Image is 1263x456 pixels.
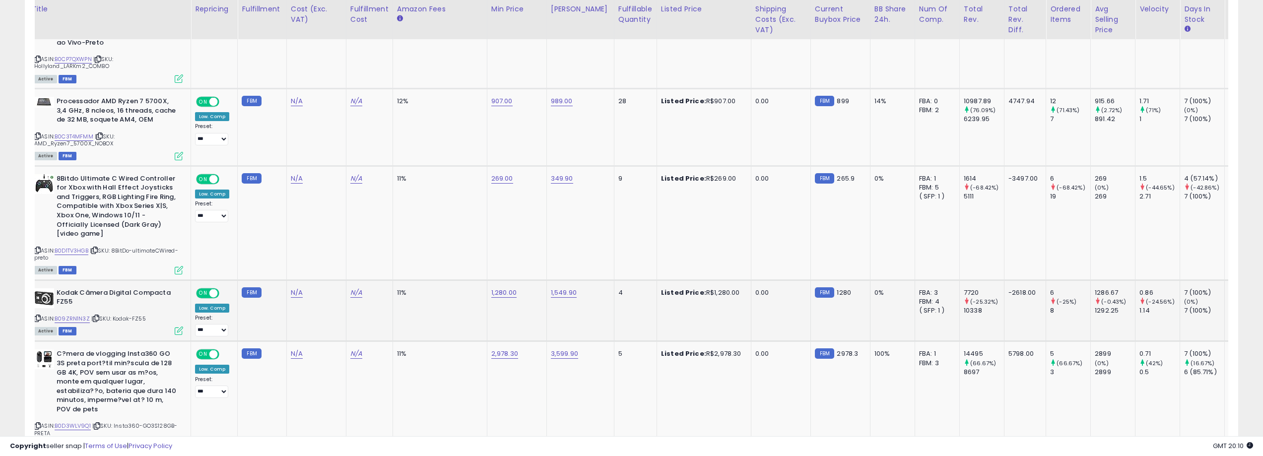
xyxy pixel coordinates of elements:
div: -2618.00 [1008,288,1038,297]
small: (-24.56%) [1146,298,1174,306]
div: 8697 [964,368,1004,377]
span: | SKU: Insta360-GO3S128GB-PRETA [34,422,177,437]
div: FBM: 3 [919,359,952,368]
b: Listed Price: [661,174,706,183]
small: (71%) [1146,106,1161,114]
div: 7 [1050,115,1090,124]
div: Listed Price [661,4,747,14]
div: 100% [874,349,907,358]
small: FBM [815,96,834,106]
div: 1614 [964,174,1004,183]
div: FBA: 0 [919,97,952,106]
span: ON [197,289,209,297]
div: Fulfillment Cost [350,4,389,25]
div: 0.71 [1139,349,1180,358]
div: Shipping Costs (Exc. VAT) [755,4,806,35]
b: Processador AMD Ryzen 7 5700X, 3,4 GHz, 8 ncleos, 16 threads, cache de 32 MB, soquete AM4, OEM [57,97,177,127]
div: FBA: 1 [919,349,952,358]
small: (2.72%) [1101,106,1122,114]
span: FBM [59,75,76,83]
div: 7 (100%) [1184,306,1224,315]
span: OFF [218,350,234,359]
div: ( SFP: 1 ) [919,306,952,315]
div: 0.00 [755,97,803,106]
div: R$1,280.00 [661,288,743,297]
a: 1,549.90 [551,288,577,298]
div: 5 [618,349,649,358]
a: B09ZRN1N3Z [55,315,90,323]
small: (66.67%) [970,359,996,367]
img: 21+cmeks+DL._SL40_.jpg [34,97,54,108]
div: Preset: [195,123,230,145]
div: Repricing [195,4,233,14]
small: FBM [815,287,834,298]
div: Low. Comp [195,365,229,374]
div: Low. Comp [195,190,229,198]
div: -3497.00 [1008,174,1038,183]
a: N/A [291,174,303,184]
div: 0% [874,174,907,183]
img: 41T8xBcN3YL._SL40_.jpg [34,288,54,308]
span: | SKU: 8BitDo-ultimateCWired-preto [34,247,178,261]
small: FBM [815,348,834,359]
small: (71.43%) [1057,106,1079,114]
span: All listings currently available for purchase on Amazon [34,266,57,274]
div: 12% [397,97,479,106]
div: 6239.95 [964,115,1004,124]
div: 4747.94 [1008,97,1038,106]
div: Ordered Items [1050,4,1086,25]
span: All listings currently available for purchase on Amazon [34,152,57,160]
div: Min Price [491,4,542,14]
div: 1.5 [1139,174,1180,183]
div: ASIN: [34,288,183,334]
div: R$2,978.30 [661,349,743,358]
span: FBM [59,266,76,274]
div: 11% [397,174,479,183]
div: ASIN: [34,97,183,159]
div: 0.00 [755,349,803,358]
div: 2899 [1095,368,1135,377]
div: Cost (Exc. VAT) [291,4,342,25]
span: OFF [218,175,234,183]
span: | SKU: Kodak-FZ55 [91,315,146,323]
div: 5798.00 [1008,349,1038,358]
a: N/A [350,349,362,359]
a: N/A [291,288,303,298]
small: (-44.65%) [1146,184,1174,192]
div: FBM: 5 [919,183,952,192]
div: 1292.25 [1095,306,1135,315]
div: 7 (100%) [1184,288,1224,297]
b: C?mera de vlogging Insta360 GO 3S preta port?til min?scula de 128 GB 4K, POV sem usar as m?os, mo... [57,349,177,416]
a: Terms of Use [85,441,127,451]
div: [PERSON_NAME] [551,4,610,14]
div: Fulfillable Quantity [618,4,653,25]
div: 2899 [1095,349,1135,358]
div: ( SFP: 1 ) [919,192,952,201]
a: N/A [350,288,362,298]
div: 10987.89 [964,97,1004,106]
div: 11% [397,288,479,297]
div: Preset: [195,376,230,398]
div: 19 [1050,192,1090,201]
div: Fulfillment [242,4,282,14]
small: (-68.42%) [1057,184,1085,192]
div: 1.71 [1139,97,1180,106]
div: 269 [1095,192,1135,201]
small: (-68.42%) [970,184,998,192]
b: Listed Price: [661,349,706,358]
div: 0.00 [755,174,803,183]
div: FBM: 4 [919,297,952,306]
b: Listed Price: [661,96,706,106]
div: Total Rev. Diff. [1008,4,1042,35]
div: 269 [1095,174,1135,183]
div: Avg Selling Price [1095,4,1131,35]
div: 9 [618,174,649,183]
span: ON [197,175,209,183]
div: 0% [874,288,907,297]
div: Total Rev. [964,4,1000,25]
span: All listings currently available for purchase on Amazon [34,327,57,335]
strong: Copyright [10,441,46,451]
small: FBM [242,96,261,106]
img: 31bK0HizCJL._SL40_.jpg [34,174,54,194]
span: | SKU: AMD_Ryzen7_5700X_NOBOX [34,132,115,147]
